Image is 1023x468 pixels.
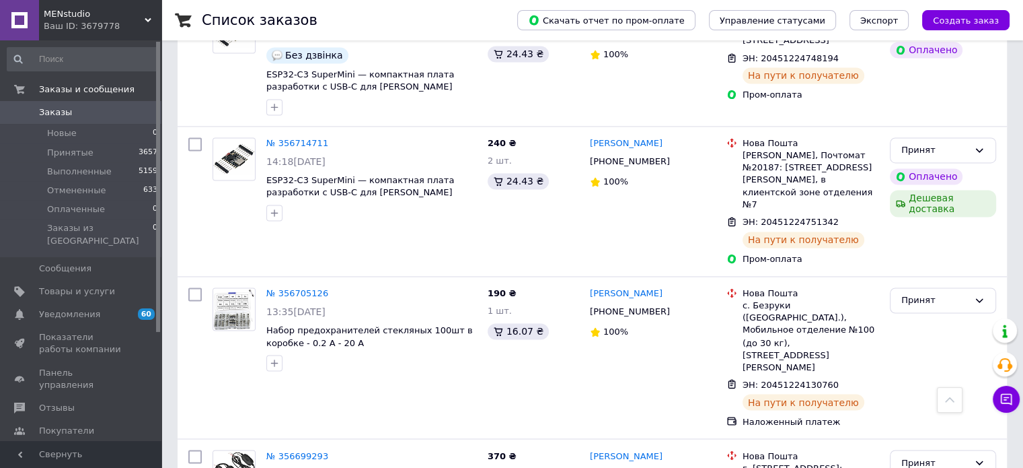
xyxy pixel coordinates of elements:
[47,147,93,159] span: Принятые
[890,42,962,58] div: Оплачено
[488,156,512,166] span: 2 шт.
[933,15,999,26] span: Создать заказ
[39,83,135,96] span: Заказы и сообщения
[528,14,685,26] span: Скачать отчет по пром-оплате
[590,288,662,300] a: [PERSON_NAME]
[488,46,549,62] div: 24.43 ₴
[743,253,879,265] div: Пром-оплата
[47,127,77,139] span: Новые
[44,20,161,32] div: Ваш ID: 3679778
[743,89,879,101] div: Пром-оплата
[266,138,328,148] a: № 356714711
[743,53,839,63] span: ЭН: 20451224748194
[488,138,517,148] span: 240 ₴
[488,323,549,339] div: 16.07 ₴
[743,67,864,83] div: На пути к получателю
[213,137,256,180] a: Фото товару
[743,149,879,211] div: [PERSON_NAME], Почтомат №20187: [STREET_ADDRESS][PERSON_NAME], в клиентской зоне отделения №7
[720,15,825,26] span: Управление статусами
[47,203,105,215] span: Оплаченные
[488,173,549,189] div: 24.43 ₴
[743,288,879,300] div: Нова Пошта
[590,137,662,150] a: [PERSON_NAME]
[901,294,969,308] div: Принят
[7,47,159,71] input: Поиск
[922,10,1010,30] button: Создать заказ
[213,289,255,329] img: Фото товару
[590,450,662,463] a: [PERSON_NAME]
[39,308,100,321] span: Уведомления
[488,288,517,298] span: 190 ₴
[47,166,112,178] span: Выполненные
[143,185,157,197] span: 633
[603,49,628,59] span: 100%
[139,166,157,178] span: 5159
[285,50,343,61] span: Без дзвінка
[743,450,879,462] div: Нова Пошта
[213,143,255,175] img: Фото товару
[44,8,145,20] span: MENstudio
[272,50,282,61] img: :speech_balloon:
[890,168,962,185] div: Оплачено
[743,415,879,428] div: Наложенный платеж
[743,217,839,227] span: ЭН: 20451224751342
[603,176,628,187] span: 100%
[266,325,472,348] a: Набор предохранителей стекляных 100шт в коробке - 0.2 А - 20 А
[266,306,326,317] span: 13:35[DATE]
[603,327,628,337] span: 100%
[153,222,157,246] span: 0
[39,425,94,437] span: Покупатели
[39,402,75,414] span: Отзывы
[890,190,996,217] div: Дешевая доставка
[266,69,454,92] a: ESP32-C3 SuperMini — компактная плата разработки с USB-C для [PERSON_NAME]
[743,232,864,248] div: На пути к получателю
[213,288,256,331] a: Фото товару
[139,147,157,159] span: 3657
[587,153,673,170] div: [PHONE_NUMBER]
[266,288,328,298] a: № 356705126
[709,10,836,30] button: Управление статусами
[517,10,695,30] button: Скачать отчет по пром-оплате
[743,300,879,373] div: с. Безруки ([GEOGRAPHIC_DATA].), Мобильное отделение №100 (до 30 кг), [STREET_ADDRESS][PERSON_NAME]
[266,450,328,461] a: № 356699293
[266,156,326,167] span: 14:18[DATE]
[743,394,864,410] div: На пути к получателю
[39,106,72,119] span: Заказы
[39,263,91,275] span: Сообщения
[909,15,1010,25] a: Создать заказ
[39,367,124,391] span: Панель управления
[743,379,839,389] span: ЭН: 20451224130760
[901,143,969,158] div: Принят
[849,10,909,30] button: Экспорт
[266,175,454,198] a: ESP32-C3 SuperMini — компактная плата разработки с USB-C для [PERSON_NAME]
[153,203,157,215] span: 0
[488,306,512,316] span: 1 шт.
[488,450,517,461] span: 370 ₴
[39,331,124,356] span: Показатели работы компании
[202,12,317,28] h1: Список заказов
[153,127,157,139] span: 0
[138,308,155,320] span: 60
[39,286,115,298] span: Товары и услуги
[47,222,153,246] span: Заказы из [GEOGRAPHIC_DATA]
[47,185,106,197] span: Отмененные
[860,15,898,26] span: Экспорт
[587,303,673,321] div: [PHONE_NUMBER]
[993,386,1020,413] button: Чат с покупателем
[743,137,879,149] div: Нова Пошта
